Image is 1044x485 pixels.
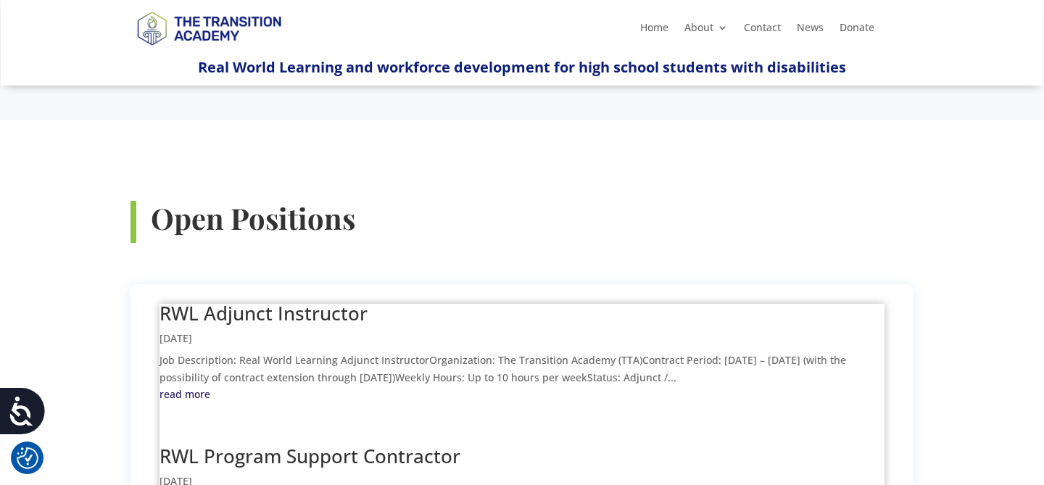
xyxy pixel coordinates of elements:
[17,447,38,469] img: Revisit consent button
[151,201,913,243] h3: Open Positions
[159,300,368,326] a: RWL Adjunct Instructor
[17,447,38,469] button: Cookie Settings
[640,22,668,38] a: Home
[159,352,884,386] p: Job Description: Real World Learning Adjunct InstructorOrganization: The Transition Academy (TTA)...
[198,57,846,77] span: Real World Learning and workforce development for high school students with disabilities
[840,22,874,38] a: Donate
[159,386,884,403] a: read more
[130,43,287,57] a: Logo-Noticias
[684,22,728,38] a: About
[130,2,287,54] img: TTA Brand_TTA Primary Logo_Horizontal_Light BG
[797,22,824,38] a: News
[159,331,192,345] span: [DATE]
[744,22,781,38] a: Contact
[159,443,460,469] a: RWL Program Support Contractor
